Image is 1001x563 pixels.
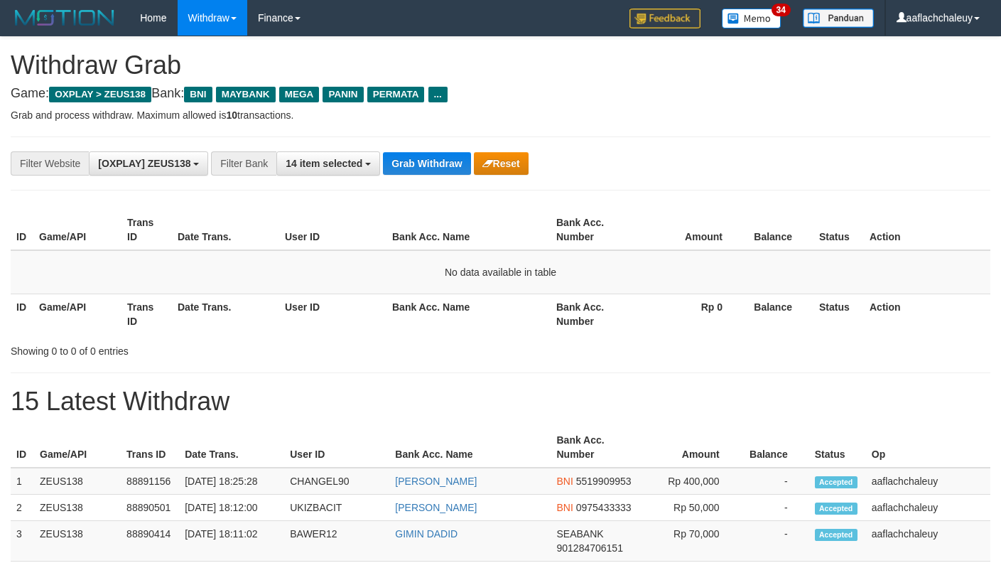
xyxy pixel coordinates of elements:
[744,210,813,250] th: Balance
[121,495,179,521] td: 88890501
[121,468,179,495] td: 88891156
[389,427,551,468] th: Bank Acc. Name
[383,152,470,175] button: Grab Withdraw
[813,210,864,250] th: Status
[428,87,448,102] span: ...
[551,294,639,334] th: Bank Acc. Number
[89,151,208,176] button: [OXPLAY] ZEUS138
[639,210,744,250] th: Amount
[741,468,809,495] td: -
[744,294,813,334] th: Balance
[813,294,864,334] th: Status
[11,210,33,250] th: ID
[551,210,639,250] th: Bank Acc. Number
[639,294,744,334] th: Rp 0
[741,521,809,562] td: -
[121,521,179,562] td: 88890414
[284,468,389,495] td: CHANGEL90
[638,495,741,521] td: Rp 50,000
[184,87,212,102] span: BNI
[284,427,389,468] th: User ID
[11,387,990,416] h1: 15 Latest Withdraw
[11,87,990,101] h4: Game: Bank:
[815,503,857,515] span: Accepted
[638,521,741,562] td: Rp 70,000
[367,87,425,102] span: PERMATA
[386,294,551,334] th: Bank Acc. Name
[34,495,121,521] td: ZEUS138
[179,521,284,562] td: [DATE] 18:11:02
[866,521,990,562] td: aaflachchaleuy
[864,294,990,334] th: Action
[395,528,458,540] a: GIMIN DADID
[741,495,809,521] td: -
[576,502,632,513] span: Copy 0975433333 to clipboard
[34,468,121,495] td: ZEUS138
[279,87,320,102] span: MEGA
[172,294,279,334] th: Date Trans.
[866,427,990,468] th: Op
[284,495,389,521] td: UKIZBACIT
[11,7,119,28] img: MOTION_logo.png
[211,151,276,176] div: Filter Bank
[276,151,380,176] button: 14 item selected
[638,468,741,495] td: Rp 400,000
[474,152,529,175] button: Reset
[33,210,121,250] th: Game/API
[279,294,386,334] th: User ID
[11,468,34,495] td: 1
[772,4,791,16] span: 34
[556,476,573,487] span: BNI
[33,294,121,334] th: Game/API
[121,294,172,334] th: Trans ID
[11,108,990,122] p: Grab and process withdraw. Maximum allowed is transactions.
[284,521,389,562] td: BAWER12
[121,427,179,468] th: Trans ID
[49,87,151,102] span: OXPLAY > ZEUS138
[286,158,362,169] span: 14 item selected
[179,468,284,495] td: [DATE] 18:25:28
[866,495,990,521] td: aaflachchaleuy
[11,495,34,521] td: 2
[179,427,284,468] th: Date Trans.
[34,427,121,468] th: Game/API
[11,151,89,176] div: Filter Website
[556,528,603,540] span: SEABANK
[556,502,573,513] span: BNI
[216,87,276,102] span: MAYBANK
[34,521,121,562] td: ZEUS138
[741,427,809,468] th: Balance
[11,338,406,358] div: Showing 0 to 0 of 0 entries
[629,9,700,28] img: Feedback.jpg
[395,502,477,513] a: [PERSON_NAME]
[11,294,33,334] th: ID
[11,51,990,80] h1: Withdraw Grab
[576,476,632,487] span: Copy 5519909953 to clipboard
[866,468,990,495] td: aaflachchaleuy
[803,9,874,28] img: panduan.png
[172,210,279,250] th: Date Trans.
[323,87,363,102] span: PANIN
[179,495,284,521] td: [DATE] 18:12:00
[11,521,34,562] td: 3
[98,158,190,169] span: [OXPLAY] ZEUS138
[279,210,386,250] th: User ID
[864,210,990,250] th: Action
[809,427,866,468] th: Status
[386,210,551,250] th: Bank Acc. Name
[11,427,34,468] th: ID
[638,427,741,468] th: Amount
[11,250,990,294] td: No data available in table
[815,529,857,541] span: Accepted
[395,476,477,487] a: [PERSON_NAME]
[722,9,781,28] img: Button%20Memo.svg
[551,427,637,468] th: Bank Acc. Number
[121,210,172,250] th: Trans ID
[226,109,237,121] strong: 10
[815,476,857,488] span: Accepted
[556,542,622,554] span: Copy 901284706151 to clipboard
